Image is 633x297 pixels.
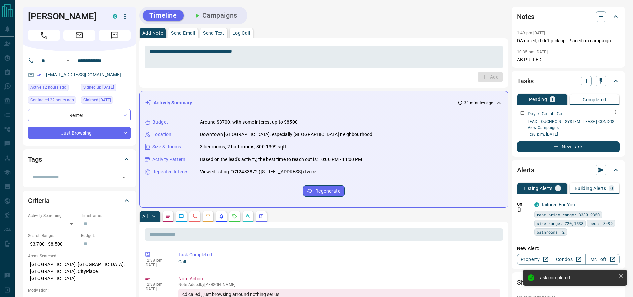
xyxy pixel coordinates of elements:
p: Budget [152,119,168,126]
p: 12:38 pm [145,258,168,263]
svg: Lead Browsing Activity [179,214,184,219]
p: Day 7: Call 4 - Call [528,110,565,117]
div: Task completed [538,275,616,280]
div: condos.ca [534,202,539,207]
p: All [142,214,148,219]
p: Send Email [171,31,195,35]
p: Off [517,201,530,207]
span: Active 12 hours ago [30,84,66,91]
p: Search Range: [28,233,78,239]
h2: Showings [517,277,545,288]
p: New Alert: [517,245,620,252]
div: Sun Oct 12 2025 [81,84,131,93]
svg: Calls [192,214,197,219]
p: [DATE] [145,263,168,267]
div: condos.ca [113,14,117,19]
p: Activity Pattern [152,156,185,163]
p: Downtown [GEOGRAPHIC_DATA], especially [GEOGRAPHIC_DATA] neighbourhood [200,131,372,138]
button: Open [119,173,128,182]
p: Listing Alerts [524,186,553,191]
div: Sun Oct 12 2025 [81,96,131,106]
p: 1:49 pm [DATE] [517,31,545,35]
button: Open [64,57,72,65]
p: Log Call [232,31,250,35]
a: Condos [551,254,585,265]
p: Around $3700, with some interest up to $8500 [200,119,298,126]
svg: Notes [165,214,171,219]
div: Criteria [28,193,131,209]
div: Tags [28,151,131,167]
textarea: To enrich screen reader interactions, please activate Accessibility in Grammarly extension settings [149,49,498,66]
p: Completed [583,97,606,102]
p: Based on the lead's activity, the best time to reach out is: 10:00 PM - 11:00 PM [200,156,362,163]
span: size range: 720,1538 [537,220,583,227]
p: DA called, didn't pick up. Placed on campaign [517,37,620,44]
a: Mr.Loft [585,254,620,265]
span: rent price range: 3330,9350 [537,211,600,218]
div: Mon Oct 13 2025 [28,96,78,106]
div: Showings [517,274,620,290]
p: Timeframe: [81,213,131,219]
p: Call [178,258,500,265]
p: 3 bedrooms, 2 bathrooms, 800-1399 sqft [200,143,286,151]
h2: Tasks [517,76,534,86]
div: Activity Summary31 minutes ago [145,97,503,109]
span: beds: 3-99 [589,220,613,227]
p: 12:38 pm [145,282,168,287]
span: Email [63,30,95,41]
div: Mon Oct 13 2025 [28,84,78,93]
svg: Opportunities [245,214,251,219]
p: Repeated Interest [152,168,190,175]
p: $3,700 - $8,500 [28,239,78,250]
a: Property [517,254,551,265]
a: LEAD TOUCHPOINT SYSTEM | LEASE | CONDOS- View Campaigns [528,119,616,130]
button: Timeline [143,10,184,21]
p: Building Alerts [575,186,606,191]
button: New Task [517,141,620,152]
svg: Agent Actions [259,214,264,219]
h2: Alerts [517,165,534,175]
p: Areas Searched: [28,253,131,259]
svg: Requests [232,214,237,219]
p: Pending [529,97,547,102]
p: Size & Rooms [152,143,181,151]
p: Actively Searching: [28,213,78,219]
div: Alerts [517,162,620,178]
p: [GEOGRAPHIC_DATA], [GEOGRAPHIC_DATA], [GEOGRAPHIC_DATA], CityPlace, [GEOGRAPHIC_DATA] [28,259,131,284]
h2: Notes [517,11,534,22]
p: 10:35 pm [DATE] [517,50,548,54]
p: 31 minutes ago [464,100,493,106]
p: Viewed listing #C12433872 ([STREET_ADDRESS]) twice [200,168,316,175]
p: 1 [551,97,554,102]
p: Note Action [178,275,500,282]
div: Renter [28,109,131,121]
div: Notes [517,9,620,25]
h1: [PERSON_NAME] [28,11,103,22]
span: Signed up [DATE] [83,84,114,91]
button: Campaigns [186,10,244,21]
p: Task Completed [178,251,500,258]
p: 1:38 p.m. [DATE] [528,131,620,137]
svg: Listing Alerts [219,214,224,219]
p: Budget: [81,233,131,239]
a: Tailored For You [541,202,575,207]
svg: Emails [205,214,211,219]
span: Message [99,30,131,41]
span: Contacted 22 hours ago [30,97,74,103]
h2: Tags [28,154,42,165]
h2: Criteria [28,195,50,206]
p: Note Added by [PERSON_NAME] [178,282,500,287]
p: Add Note [142,31,163,35]
p: AB PULLED [517,56,620,63]
svg: Push Notification Only [517,207,522,212]
p: Send Text [203,31,224,35]
p: Location [152,131,171,138]
p: 0 [610,186,613,191]
span: bathrooms: 2 [537,229,565,235]
p: Motivation: [28,287,131,293]
div: Just Browsing [28,127,131,139]
span: Call [28,30,60,41]
span: Claimed [DATE] [83,97,111,103]
p: Activity Summary [154,99,192,106]
p: 1 [557,186,559,191]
